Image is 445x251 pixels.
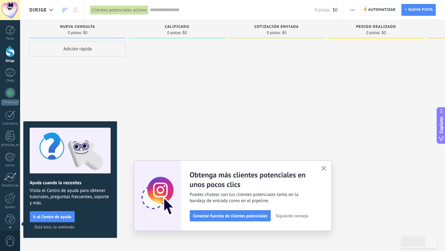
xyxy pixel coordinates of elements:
[30,188,109,206] font: Visita el Centro de ayuda para obtener tutoriales, preguntas frecuentes, soporte y más.
[368,7,396,12] font: Automatizar
[2,183,19,188] font: Estadísticas
[70,4,81,16] a: Lista
[6,36,14,41] font: Panel
[333,7,337,13] font: $0
[254,24,299,29] font: Cotización enviada
[348,4,357,16] button: Más
[32,222,77,232] button: Está bien, lo entiendo
[438,117,444,134] font: Copiloto
[282,30,286,35] font: $0
[167,30,181,35] font: 0 pistas:
[6,79,14,83] font: Chats
[273,211,311,220] button: Siguiente consejo
[132,25,222,30] div: Calificado
[2,121,18,126] font: Calendario
[276,213,308,219] font: Siguiente consejo
[231,25,322,30] div: Cotización enviada
[63,46,92,52] font: Adición rápida
[30,180,82,186] font: Ayuda cuando la necesites
[32,25,123,30] div: Nueva consulta
[190,170,306,189] font: Obtenga más clientes potenciales en unos pocos clics
[193,213,268,219] font: Conectar fuentes de clientes potenciales
[267,30,281,35] font: 0 pistas:
[30,211,75,222] button: Ir al Centro de ayuda
[60,4,70,16] a: Dirige
[331,25,421,30] div: Pedido realizado
[190,210,271,221] button: Conectar fuentes de clientes potenciales
[408,7,433,12] font: Nueva pista
[60,24,95,29] font: Nueva consulta
[29,7,47,13] font: Dirige
[5,163,15,168] font: Correo
[382,30,386,35] font: $0
[1,143,26,147] font: [PERSON_NAME]
[83,30,87,35] font: $0
[356,24,396,29] font: Pedido realizado
[68,30,82,35] font: 0 pistas:
[190,192,299,204] font: Puedes chatear con tus clientes potenciales tanto en la bandeja de entrada como en el pipeline.
[6,59,14,63] font: Dirige
[35,224,74,230] font: Está bien, lo entiendo
[92,7,147,13] font: Clientes potenciales activos
[361,4,398,16] a: Automatizar
[183,30,187,35] font: $0
[401,4,436,16] a: Nueva pista
[33,214,71,219] font: Ir al Centro de ayuda
[3,100,17,104] font: WhatsApp
[5,205,15,209] font: Ajustes
[315,7,331,13] font: 0 pistas:
[165,24,189,29] font: Calificado
[366,30,380,35] font: 0 pistas:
